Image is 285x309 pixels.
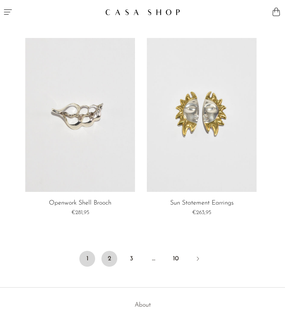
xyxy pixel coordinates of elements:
[135,302,151,308] a: About
[79,251,95,267] span: 1
[192,210,211,216] span: €263,95
[168,251,184,267] a: 10
[190,251,206,268] a: Next
[49,200,111,207] a: Openwork Shell Brooch
[71,210,89,216] span: €281,95
[170,200,234,207] a: Sun Statement Earrings
[101,251,117,267] a: 2
[124,251,139,267] a: 3
[146,251,161,267] span: …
